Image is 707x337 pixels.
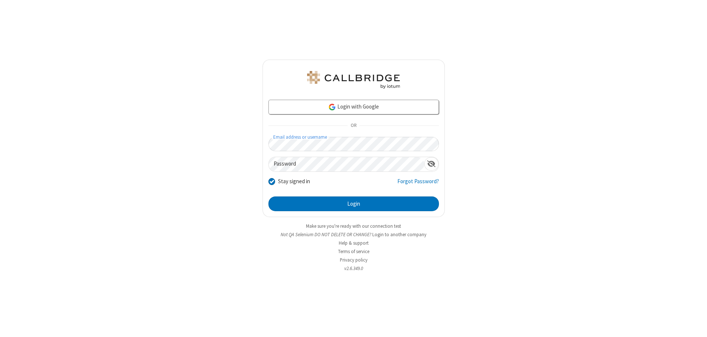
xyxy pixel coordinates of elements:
img: QA Selenium DO NOT DELETE OR CHANGE [306,71,401,89]
a: Terms of service [338,248,369,255]
label: Stay signed in [278,177,310,186]
button: Login [268,196,439,211]
div: Show password [424,157,439,171]
button: Login to another company [372,231,426,238]
a: Forgot Password? [397,177,439,191]
img: google-icon.png [328,103,336,111]
a: Make sure you're ready with our connection test [306,223,401,229]
input: Email address or username [268,137,439,151]
a: Help & support [339,240,369,246]
a: Privacy policy [340,257,367,263]
li: v2.6.349.0 [263,265,445,272]
span: OR [348,121,359,131]
li: Not QA Selenium DO NOT DELETE OR CHANGE? [263,231,445,238]
input: Password [269,157,424,171]
a: Login with Google [268,100,439,114]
